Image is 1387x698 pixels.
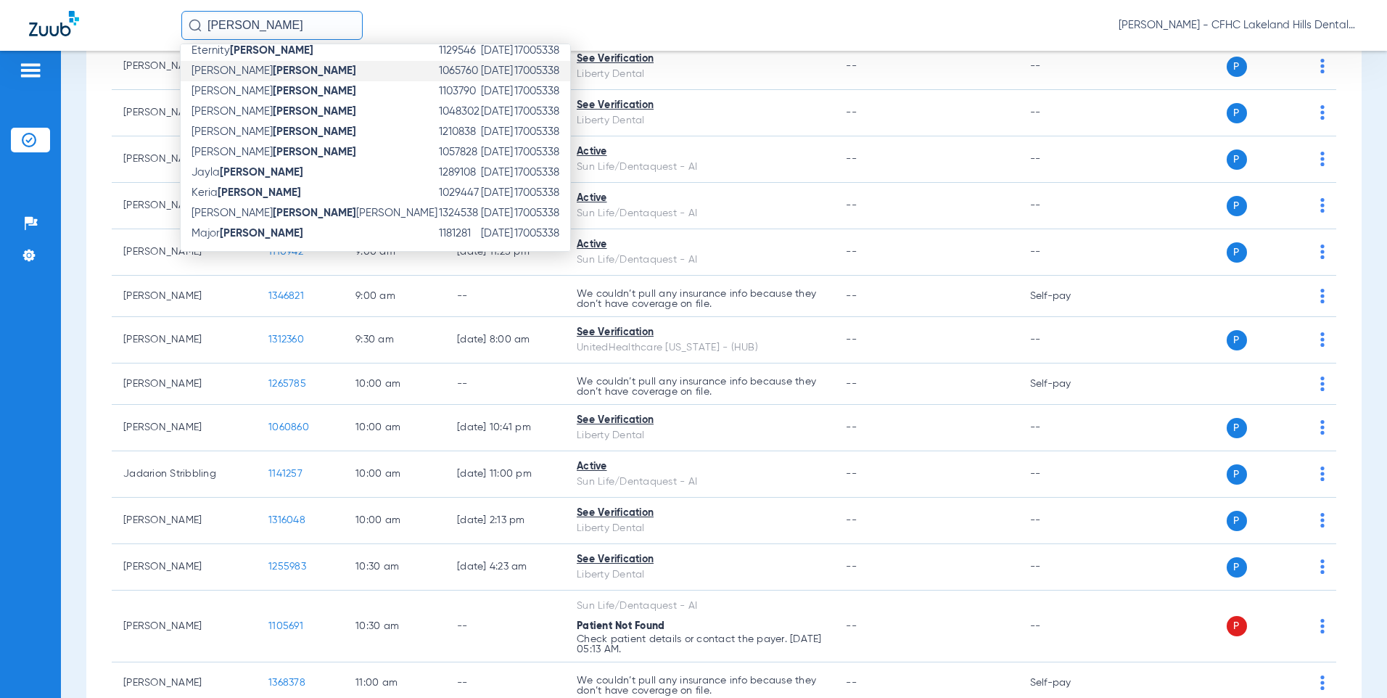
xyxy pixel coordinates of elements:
[344,276,445,317] td: 9:00 AM
[1227,511,1247,531] span: P
[273,208,356,218] strong: [PERSON_NAME]
[192,65,356,76] span: [PERSON_NAME]
[344,229,445,276] td: 9:00 AM
[1018,183,1116,229] td: --
[1320,377,1325,391] img: group-dot-blue.svg
[29,11,79,36] img: Zuub Logo
[1320,289,1325,303] img: group-dot-blue.svg
[577,676,823,696] p: We couldn’t pull any insurance info because they don’t have coverage on file.
[445,591,565,662] td: --
[344,591,445,662] td: 10:30 AM
[846,515,857,525] span: --
[846,379,857,389] span: --
[577,325,823,340] div: See Verification
[445,451,565,498] td: [DATE] 11:00 PM
[268,621,303,631] span: 1105691
[1227,464,1247,485] span: P
[1320,59,1325,73] img: group-dot-blue.svg
[1320,105,1325,120] img: group-dot-blue.svg
[480,163,514,183] td: [DATE]
[192,228,303,239] span: Major
[268,247,303,257] span: 1110942
[220,228,303,239] strong: [PERSON_NAME]
[1227,149,1247,170] span: P
[480,223,514,244] td: [DATE]
[480,61,514,81] td: [DATE]
[480,41,514,61] td: [DATE]
[577,413,823,428] div: See Verification
[1018,405,1116,451] td: --
[344,498,445,544] td: 10:00 AM
[112,591,257,662] td: [PERSON_NAME]
[577,113,823,128] div: Liberty Dental
[344,364,445,405] td: 10:00 AM
[577,252,823,268] div: Sun Life/Dentaquest - AI
[268,334,304,345] span: 1312360
[112,276,257,317] td: [PERSON_NAME]
[577,160,823,175] div: Sun Life/Dentaquest - AI
[1320,559,1325,574] img: group-dot-blue.svg
[1320,245,1325,259] img: group-dot-blue.svg
[438,163,480,183] td: 1289108
[438,142,480,163] td: 1057828
[1227,242,1247,263] span: P
[192,147,356,157] span: [PERSON_NAME]
[438,102,480,122] td: 1048302
[846,678,857,688] span: --
[846,562,857,572] span: --
[1320,467,1325,481] img: group-dot-blue.svg
[438,61,480,81] td: 1065760
[192,106,356,117] span: [PERSON_NAME]
[1018,44,1116,90] td: --
[514,183,570,203] td: 17005338
[181,11,363,40] input: Search for patients
[112,90,257,136] td: [PERSON_NAME]
[445,405,565,451] td: [DATE] 10:41 PM
[192,126,356,137] span: [PERSON_NAME]
[445,317,565,364] td: [DATE] 8:00 AM
[846,334,857,345] span: --
[514,203,570,223] td: 17005338
[1227,418,1247,438] span: P
[577,289,823,309] p: We couldn’t pull any insurance info because they don’t have coverage on file.
[1119,18,1358,33] span: [PERSON_NAME] - CFHC Lakeland Hills Dental
[480,122,514,142] td: [DATE]
[438,122,480,142] td: 1210838
[112,544,257,591] td: [PERSON_NAME]
[1227,616,1247,636] span: P
[268,515,305,525] span: 1316048
[344,544,445,591] td: 10:30 AM
[268,291,304,301] span: 1346821
[192,208,437,218] span: [PERSON_NAME] [PERSON_NAME]
[577,506,823,521] div: See Verification
[846,200,857,210] span: --
[577,206,823,221] div: Sun Life/Dentaquest - AI
[445,276,565,317] td: --
[480,102,514,122] td: [DATE]
[268,422,309,432] span: 1060860
[112,183,257,229] td: [PERSON_NAME]
[577,475,823,490] div: Sun Life/Dentaquest - AI
[577,98,823,113] div: See Verification
[1018,451,1116,498] td: --
[577,428,823,443] div: Liberty Dental
[577,52,823,67] div: See Verification
[577,191,823,206] div: Active
[846,154,857,164] span: --
[1320,152,1325,166] img: group-dot-blue.svg
[480,81,514,102] td: [DATE]
[192,45,313,56] span: Eternity
[445,498,565,544] td: [DATE] 2:13 PM
[514,223,570,244] td: 17005338
[480,142,514,163] td: [DATE]
[273,126,356,137] strong: [PERSON_NAME]
[192,167,303,178] span: Jayla
[445,544,565,591] td: [DATE] 4:23 AM
[1227,557,1247,578] span: P
[112,229,257,276] td: [PERSON_NAME]
[438,81,480,102] td: 1103790
[1018,136,1116,183] td: --
[112,317,257,364] td: [PERSON_NAME]
[344,451,445,498] td: 10:00 AM
[577,521,823,536] div: Liberty Dental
